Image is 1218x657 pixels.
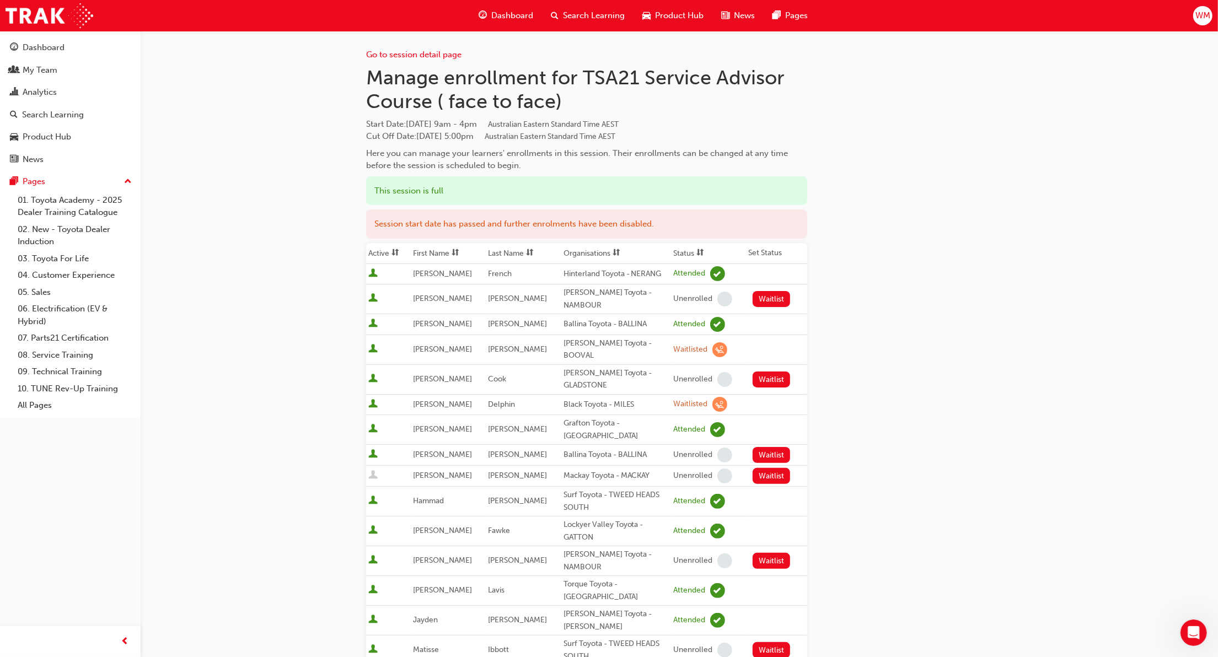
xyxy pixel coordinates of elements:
iframe: Intercom live chat [1181,620,1207,646]
span: [PERSON_NAME] [413,319,472,328]
h1: Manage enrollment for TSA21 Service Advisor Course ( face to face) [366,66,807,114]
span: Matisse [413,645,439,654]
a: pages-iconPages [764,4,817,27]
a: 04. Customer Experience [13,267,136,284]
span: learningRecordVerb_ATTEND-icon [710,422,725,437]
span: [PERSON_NAME] [488,496,547,505]
span: Australian Eastern Standard Time AEST [488,120,619,129]
span: sorting-icon [526,249,534,258]
div: Ballina Toyota - BALLINA [564,318,669,331]
span: Search Learning [563,9,625,22]
div: Session start date has passed and further enrolments have been disabled. [366,209,807,239]
div: Unenrolled [674,556,713,566]
a: My Team [4,60,136,80]
span: User is active [368,268,378,279]
span: pages-icon [772,9,781,23]
span: [PERSON_NAME] [413,374,472,384]
span: learningRecordVerb_ATTEND-icon [710,583,725,598]
button: Waitlist [753,468,791,484]
div: Unenrolled [674,471,713,481]
span: learningRecordVerb_NONE-icon [717,553,732,568]
div: [PERSON_NAME] Toyota - [PERSON_NAME] [564,608,669,633]
span: [PERSON_NAME] [488,319,547,328]
span: [PERSON_NAME] [488,615,547,624]
span: learningRecordVerb_NONE-icon [717,292,732,306]
span: [PERSON_NAME] [413,400,472,409]
div: Torque Toyota - [GEOGRAPHIC_DATA] [564,578,669,603]
div: News [23,153,44,166]
span: sorting-icon [391,249,399,258]
a: 05. Sales [13,284,136,301]
a: Go to session detail page [366,50,462,60]
button: Pages [4,171,136,192]
div: Pages [23,175,45,188]
span: chart-icon [10,88,18,98]
span: [PERSON_NAME] [488,424,547,434]
a: 01. Toyota Academy - 2025 Dealer Training Catalogue [13,192,136,221]
span: up-icon [124,175,132,189]
span: sorting-icon [613,249,620,258]
span: learningRecordVerb_ATTEND-icon [710,494,725,509]
span: [PERSON_NAME] [413,424,472,434]
a: 08. Service Training [13,347,136,364]
th: Toggle SortBy [366,243,411,264]
span: search-icon [10,110,18,120]
div: Attended [674,319,706,330]
a: 10. TUNE Rev-Up Training [13,380,136,397]
span: User is active [368,615,378,626]
span: [PERSON_NAME] [413,450,472,459]
span: learningRecordVerb_NONE-icon [717,372,732,387]
a: Dashboard [4,37,136,58]
a: All Pages [13,397,136,414]
a: News [4,149,136,170]
a: Analytics [4,82,136,103]
div: Unenrolled [674,645,713,655]
span: Dashboard [491,9,533,22]
span: learningRecordVerb_ATTEND-icon [710,266,725,281]
span: [PERSON_NAME] [488,471,547,480]
div: Attended [674,268,706,279]
button: DashboardMy TeamAnalyticsSearch LearningProduct HubNews [4,35,136,171]
span: [PERSON_NAME] [488,344,547,354]
span: [PERSON_NAME] [413,526,472,535]
div: Here you can manage your learners' enrollments in this session. Their enrollments can be changed ... [366,147,807,172]
div: [PERSON_NAME] Toyota - NAMBOUR [564,548,669,573]
span: WM [1195,9,1210,22]
div: Attended [674,585,706,596]
a: 07. Parts21 Certification [13,330,136,347]
button: Waitlist [753,291,791,307]
div: Attended [674,424,706,435]
span: User is active [368,319,378,330]
th: Set Status [746,243,807,264]
span: sorting-icon [697,249,705,258]
div: Attended [674,496,706,507]
span: Cut Off Date : [DATE] 5:00pm [366,131,615,141]
a: Trak [6,3,93,28]
a: 06. Electrification (EV & Hybrid) [13,300,136,330]
div: Dashboard [23,41,65,54]
span: News [734,9,755,22]
span: learningRecordVerb_NONE-icon [717,468,732,483]
span: User is inactive [368,470,378,481]
button: Waitlist [753,553,791,569]
button: WM [1193,6,1212,25]
th: Toggle SortBy [486,243,561,264]
th: Toggle SortBy [411,243,486,264]
span: User is active [368,344,378,355]
span: news-icon [721,9,729,23]
th: Toggle SortBy [561,243,672,264]
span: [PERSON_NAME] [488,556,547,565]
span: Ibbott [488,645,509,654]
span: User is active [368,585,378,596]
span: Hammad [413,496,444,505]
div: Ballina Toyota - BALLINA [564,449,669,461]
span: User is active [368,424,378,435]
div: Waitlisted [674,399,708,410]
div: Black Toyota - MILES [564,398,669,411]
span: Australian Eastern Standard Time AEST [485,132,615,141]
span: [PERSON_NAME] [413,471,472,480]
a: Search Learning [4,105,136,125]
div: Hinterland Toyota - NERANG [564,268,669,281]
a: guage-iconDashboard [470,4,542,27]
